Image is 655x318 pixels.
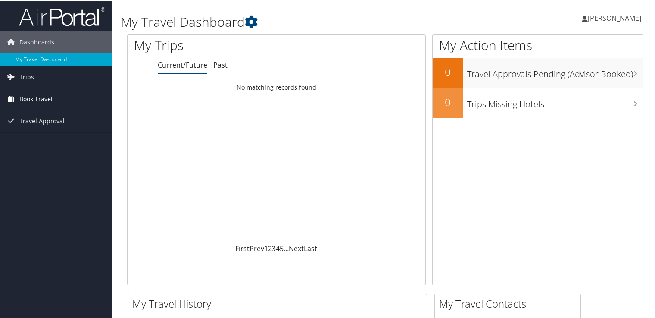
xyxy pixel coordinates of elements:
[128,79,425,94] td: No matching records found
[19,31,54,52] span: Dashboards
[132,296,427,310] h2: My Travel History
[213,59,228,69] a: Past
[19,109,65,131] span: Travel Approval
[280,243,284,253] a: 5
[19,87,53,109] span: Book Travel
[439,296,580,310] h2: My Travel Contacts
[250,243,264,253] a: Prev
[121,12,474,30] h1: My Travel Dashboard
[158,59,207,69] a: Current/Future
[264,243,268,253] a: 1
[276,243,280,253] a: 4
[19,6,105,26] img: airportal-logo.png
[433,57,643,87] a: 0Travel Approvals Pending (Advisor Booked)
[582,4,650,30] a: [PERSON_NAME]
[134,35,295,53] h1: My Trips
[284,243,289,253] span: …
[433,87,643,117] a: 0Trips Missing Hotels
[433,64,463,78] h2: 0
[268,243,272,253] a: 2
[304,243,317,253] a: Last
[289,243,304,253] a: Next
[588,12,641,22] span: [PERSON_NAME]
[235,243,250,253] a: First
[433,94,463,109] h2: 0
[467,63,643,79] h3: Travel Approvals Pending (Advisor Booked)
[433,35,643,53] h1: My Action Items
[272,243,276,253] a: 3
[467,93,643,109] h3: Trips Missing Hotels
[19,65,34,87] span: Trips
